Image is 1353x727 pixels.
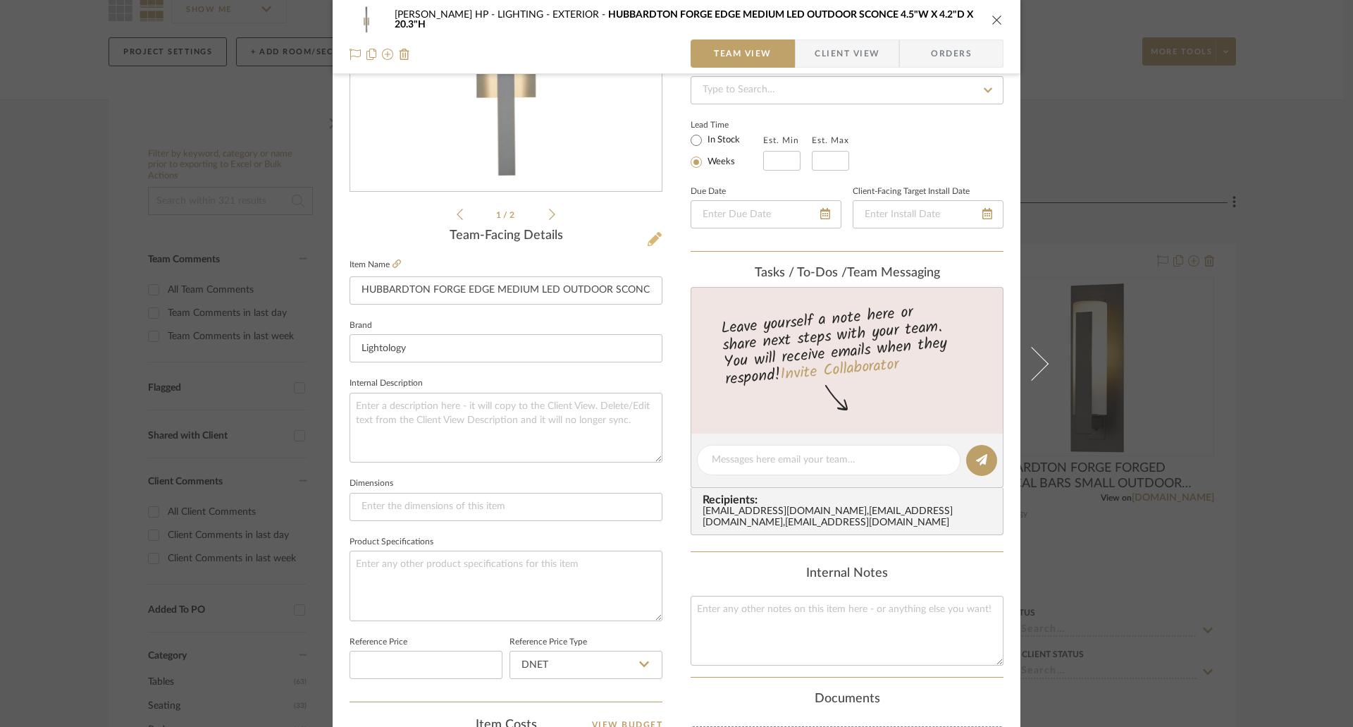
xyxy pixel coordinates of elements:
label: Product Specifications [350,539,433,546]
input: Enter Due Date [691,200,841,228]
span: / [503,211,509,219]
input: Enter Install Date [853,200,1003,228]
button: close [991,13,1003,26]
label: Dimensions [350,480,393,487]
span: LIGHTING - EXTERIOR [498,10,608,20]
label: Due Date [691,188,726,195]
label: In Stock [705,134,740,147]
input: Enter Item Name [350,276,662,305]
span: 1 [496,211,503,219]
label: Weeks [705,156,735,169]
label: Reference Price [350,639,407,646]
span: Recipients: [703,494,997,506]
span: Client View [815,39,879,68]
div: Team-Facing Details [350,228,662,244]
span: Orders [915,39,987,68]
div: Documents [691,692,1003,707]
mat-radio-group: Select item type [691,131,763,171]
label: Brand [350,322,372,329]
span: Tasks / To-Dos / [755,267,847,279]
a: Invite Collaborator [779,353,900,388]
label: Internal Description [350,380,423,387]
input: Enter Brand [350,334,662,362]
label: Reference Price Type [509,639,587,646]
div: team Messaging [691,266,1003,281]
span: HUBBARDTON FORGE EDGE MEDIUM LED OUTDOOR SCONCE 4.5"W X 4.2"D X 20.3"H [395,10,973,30]
label: Client-Facing Target Install Date [853,188,970,195]
span: 2 [509,211,517,219]
label: Item Name [350,259,401,271]
input: Enter the dimensions of this item [350,493,662,521]
span: Team View [714,39,772,68]
div: Internal Notes [691,566,1003,582]
input: Type to Search… [691,76,1003,104]
span: [PERSON_NAME] HP [395,10,498,20]
div: [EMAIL_ADDRESS][DOMAIN_NAME] , [EMAIL_ADDRESS][DOMAIN_NAME] , [EMAIL_ADDRESS][DOMAIN_NAME] [703,506,997,529]
label: Est. Min [763,135,799,145]
div: Leave yourself a note here or share next steps with your team. You will receive emails when they ... [689,297,1006,391]
label: Lead Time [691,118,763,131]
img: 670b241d-f396-41e0-b364-c00a9a2dfe35_48x40.jpg [350,6,383,34]
label: Est. Max [812,135,849,145]
img: Remove from project [399,49,410,60]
